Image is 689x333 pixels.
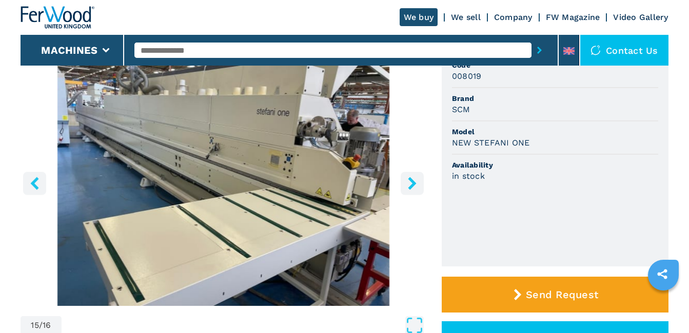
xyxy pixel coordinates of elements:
[451,12,481,22] a: We sell
[580,35,668,66] div: Contact us
[21,57,426,306] div: Go to Slide 15
[649,261,675,287] a: sharethis
[21,6,94,29] img: Ferwood
[23,172,46,195] button: left-button
[442,277,668,313] button: Send Request
[645,287,681,325] iframe: Chat
[452,137,530,149] h3: NEW STEFANI ONE
[590,45,601,55] img: Contact us
[31,321,39,329] span: 15
[494,12,533,22] a: Company
[452,127,658,137] span: Model
[452,70,482,82] h3: 008019
[531,38,547,62] button: submit-button
[400,8,438,26] a: We buy
[43,321,51,329] span: 16
[452,103,470,115] h3: SCM
[546,12,600,22] a: FW Magazine
[401,172,424,195] button: right-button
[39,321,43,329] span: /
[452,160,658,170] span: Availability
[452,93,658,103] span: Brand
[452,170,485,182] h3: in stock
[21,57,426,306] img: Single Sided Edgebanders SCM NEW STEFANI ONE
[613,12,668,22] a: Video Gallery
[526,288,598,301] span: Send Request
[41,44,97,56] button: Machines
